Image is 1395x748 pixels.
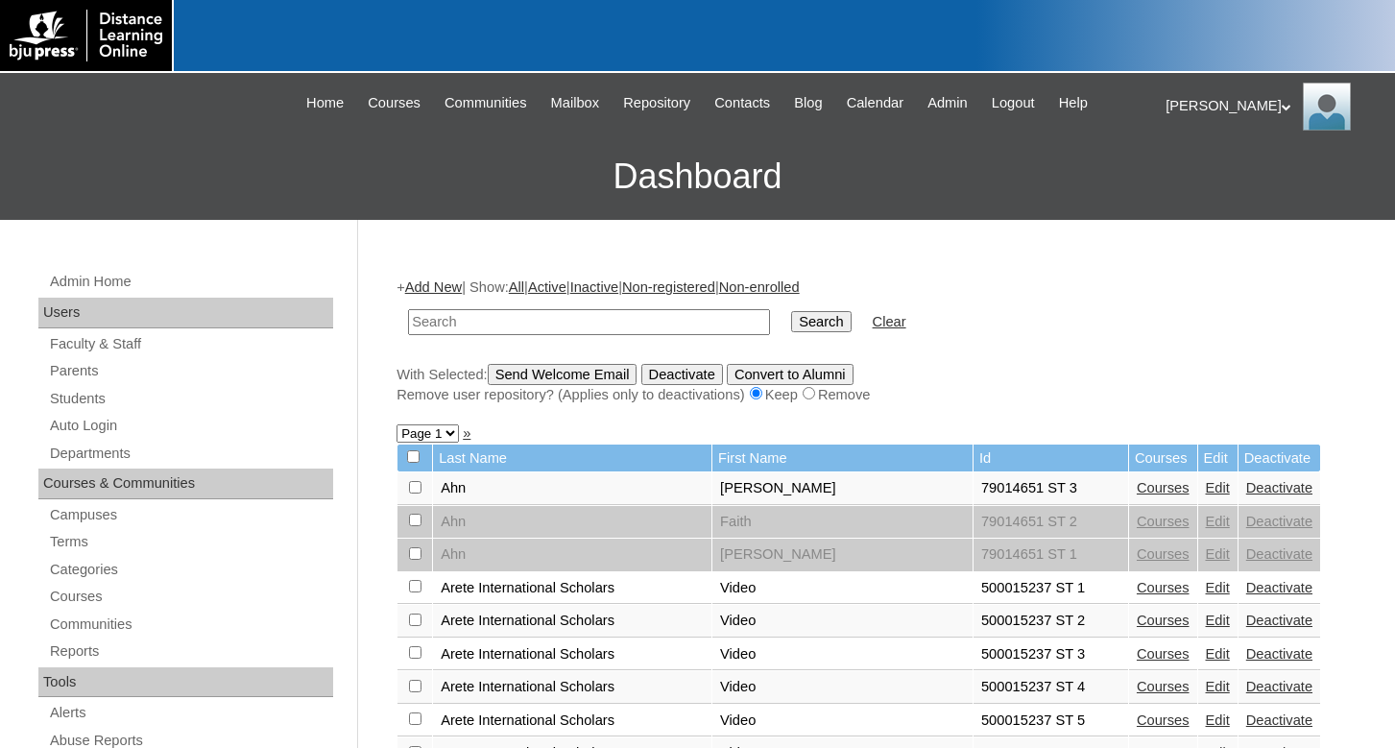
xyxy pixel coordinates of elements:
[712,605,973,638] td: Video
[1246,480,1312,495] a: Deactivate
[712,506,973,539] td: Faith
[1206,712,1230,728] a: Edit
[433,472,711,505] td: Ahn
[408,309,770,335] input: Search
[435,92,537,114] a: Communities
[1246,646,1312,662] a: Deactivate
[1246,580,1312,595] a: Deactivate
[48,442,333,466] a: Departments
[1137,646,1190,662] a: Courses
[10,10,162,61] img: logo-white.png
[48,332,333,356] a: Faculty & Staff
[10,133,1385,220] h3: Dashboard
[712,472,973,505] td: [PERSON_NAME]
[48,701,333,725] a: Alerts
[433,705,711,737] td: Arete International Scholars
[1246,712,1312,728] a: Deactivate
[433,445,711,472] td: Last Name
[1166,83,1376,131] div: [PERSON_NAME]
[974,671,1128,704] td: 500015237 ST 4
[974,639,1128,671] td: 500015237 ST 3
[433,572,711,605] td: Arete International Scholars
[974,572,1128,605] td: 500015237 ST 1
[433,671,711,704] td: Arete International Scholars
[1206,580,1230,595] a: Edit
[1239,445,1320,472] td: Deactivate
[397,385,1347,405] div: Remove user repository? (Applies only to deactivations) Keep Remove
[48,585,333,609] a: Courses
[712,445,973,472] td: First Name
[1206,646,1230,662] a: Edit
[358,92,430,114] a: Courses
[791,311,851,332] input: Search
[433,605,711,638] td: Arete International Scholars
[541,92,610,114] a: Mailbox
[528,279,566,295] a: Active
[48,270,333,294] a: Admin Home
[794,92,822,114] span: Blog
[719,279,800,295] a: Non-enrolled
[1137,480,1190,495] a: Courses
[837,92,913,114] a: Calendar
[992,92,1035,114] span: Logout
[433,539,711,571] td: Ahn
[847,92,903,114] span: Calendar
[1137,613,1190,628] a: Courses
[306,92,344,114] span: Home
[712,671,973,704] td: Video
[613,92,700,114] a: Repository
[48,387,333,411] a: Students
[1206,480,1230,495] a: Edit
[1303,83,1351,131] img: Linda Heard
[1129,445,1197,472] td: Courses
[623,92,690,114] span: Repository
[1206,546,1230,562] a: Edit
[974,705,1128,737] td: 500015237 ST 5
[712,705,973,737] td: Video
[927,92,968,114] span: Admin
[1246,679,1312,694] a: Deactivate
[48,359,333,383] a: Parents
[445,92,527,114] span: Communities
[727,364,854,385] input: Convert to Alumni
[712,639,973,671] td: Video
[974,445,1128,472] td: Id
[397,364,1347,405] div: With Selected:
[463,425,470,441] a: »
[509,279,524,295] a: All
[974,605,1128,638] td: 500015237 ST 2
[1137,679,1190,694] a: Courses
[1059,92,1088,114] span: Help
[38,667,333,698] div: Tools
[1246,613,1312,628] a: Deactivate
[712,539,973,571] td: [PERSON_NAME]
[712,572,973,605] td: Video
[918,92,977,114] a: Admin
[982,92,1045,114] a: Logout
[1206,613,1230,628] a: Edit
[714,92,770,114] span: Contacts
[368,92,421,114] span: Courses
[1246,546,1312,562] a: Deactivate
[1206,679,1230,694] a: Edit
[784,92,831,114] a: Blog
[48,414,333,438] a: Auto Login
[433,506,711,539] td: Ahn
[488,364,637,385] input: Send Welcome Email
[297,92,353,114] a: Home
[48,613,333,637] a: Communities
[974,539,1128,571] td: 79014651 ST 1
[974,506,1128,539] td: 79014651 ST 2
[641,364,723,385] input: Deactivate
[551,92,600,114] span: Mailbox
[433,639,711,671] td: Arete International Scholars
[974,472,1128,505] td: 79014651 ST 3
[873,314,906,329] a: Clear
[1198,445,1238,472] td: Edit
[1246,514,1312,529] a: Deactivate
[1137,712,1190,728] a: Courses
[1137,546,1190,562] a: Courses
[48,530,333,554] a: Terms
[570,279,619,295] a: Inactive
[38,469,333,499] div: Courses & Communities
